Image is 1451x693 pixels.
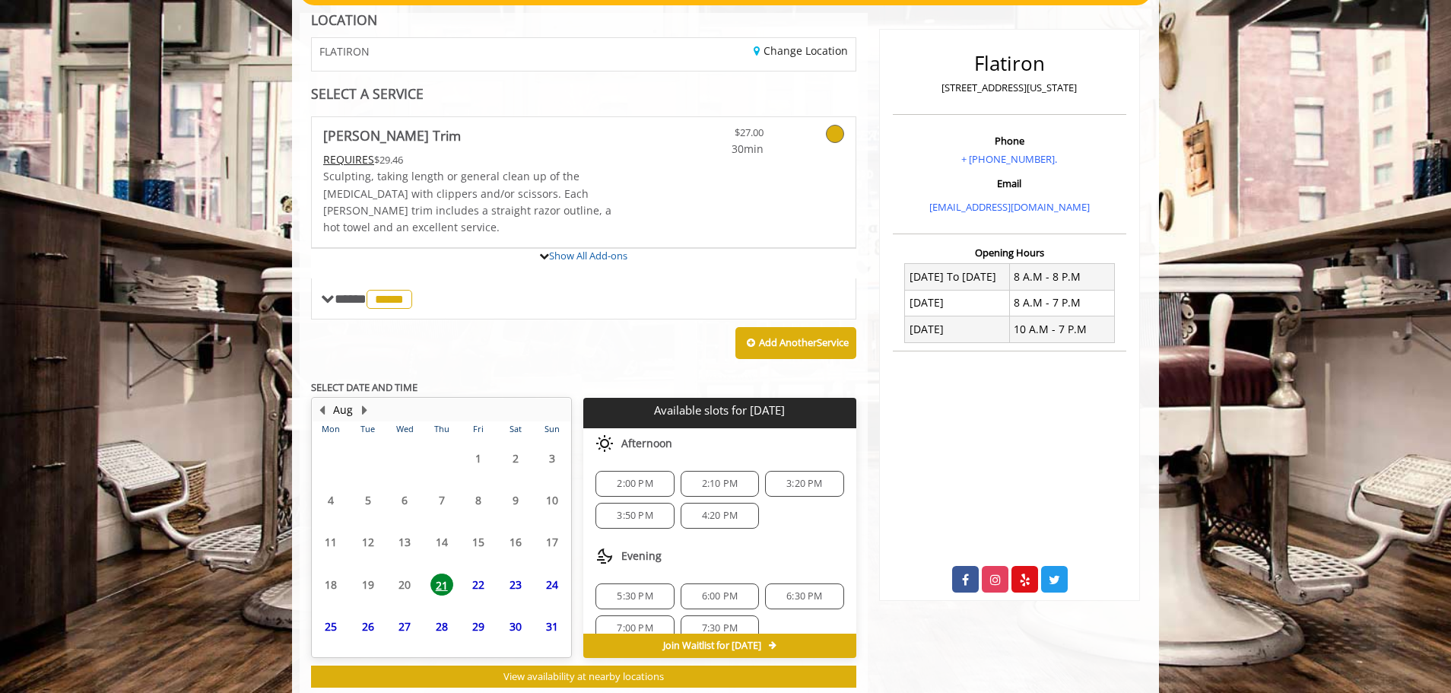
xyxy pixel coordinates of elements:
[467,615,490,637] span: 29
[681,503,759,529] div: 4:20 PM
[497,421,533,437] th: Sat
[897,52,1122,75] h2: Flatiron
[313,606,349,647] td: Select day25
[393,615,416,637] span: 27
[534,421,571,437] th: Sun
[905,264,1010,290] td: [DATE] To [DATE]
[754,43,848,58] a: Change Location
[595,547,614,565] img: evening slots
[504,615,527,637] span: 30
[589,404,849,417] p: Available slots for [DATE]
[759,335,849,349] b: Add Another Service
[681,583,759,609] div: 6:00 PM
[595,615,674,641] div: 7:00 PM
[316,402,328,418] button: Previous Month
[617,590,652,602] span: 5:30 PM
[897,135,1122,146] h3: Phone
[534,606,571,647] td: Select day31
[621,550,662,562] span: Evening
[905,290,1010,316] td: [DATE]
[311,87,856,101] div: SELECT A SERVICE
[905,316,1010,342] td: [DATE]
[311,666,856,688] button: View availability at nearby locations
[460,564,497,606] td: Select day22
[349,421,386,437] th: Tue
[423,421,459,437] th: Thu
[893,247,1126,258] h3: Opening Hours
[430,574,453,596] span: 21
[1009,264,1114,290] td: 8 A.M - 8 P.M
[595,471,674,497] div: 2:00 PM
[617,478,652,490] span: 2:00 PM
[319,46,370,57] span: FLATIRON
[349,606,386,647] td: Select day26
[386,606,423,647] td: Select day27
[311,247,856,249] div: Beard Trim Add-onS
[313,421,349,437] th: Mon
[460,421,497,437] th: Fri
[504,574,527,596] span: 23
[674,117,764,157] a: $27.00
[423,606,459,647] td: Select day28
[311,380,418,394] b: SELECT DATE AND TIME
[534,564,571,606] td: Select day24
[503,669,664,683] span: View availability at nearby locations
[702,622,738,634] span: 7:30 PM
[467,574,490,596] span: 22
[497,606,533,647] td: Select day30
[765,471,843,497] div: 3:20 PM
[423,564,459,606] td: Select day21
[595,503,674,529] div: 3:50 PM
[1009,290,1114,316] td: 8 A.M - 7 P.M
[897,178,1122,189] h3: Email
[549,249,627,262] a: Show All Add-ons
[386,421,423,437] th: Wed
[702,478,738,490] span: 2:10 PM
[897,80,1122,96] p: [STREET_ADDRESS][US_STATE]
[1009,316,1114,342] td: 10 A.M - 7 P.M
[430,615,453,637] span: 28
[663,640,761,652] span: Join Waitlist for [DATE]
[323,152,374,167] span: This service needs some Advance to be paid before we block your appointment
[311,11,377,29] b: LOCATION
[323,168,629,237] p: Sculpting, taking length or general clean up of the [MEDICAL_DATA] with clippers and/or scissors....
[621,437,672,450] span: Afternoon
[786,590,822,602] span: 6:30 PM
[617,622,652,634] span: 7:00 PM
[357,615,379,637] span: 26
[681,615,759,641] div: 7:30 PM
[323,125,461,146] b: [PERSON_NAME] Trim
[595,583,674,609] div: 5:30 PM
[460,606,497,647] td: Select day29
[497,564,533,606] td: Select day23
[961,152,1057,166] a: + [PHONE_NUMBER].
[333,402,353,418] button: Aug
[541,615,564,637] span: 31
[595,434,614,453] img: afternoon slots
[786,478,822,490] span: 3:20 PM
[702,590,738,602] span: 6:00 PM
[617,510,652,522] span: 3:50 PM
[319,615,342,637] span: 25
[702,510,738,522] span: 4:20 PM
[358,402,370,418] button: Next Month
[323,151,629,168] div: $29.46
[681,471,759,497] div: 2:10 PM
[735,327,856,359] button: Add AnotherService
[929,200,1090,214] a: [EMAIL_ADDRESS][DOMAIN_NAME]
[541,574,564,596] span: 24
[674,141,764,157] span: 30min
[765,583,843,609] div: 6:30 PM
